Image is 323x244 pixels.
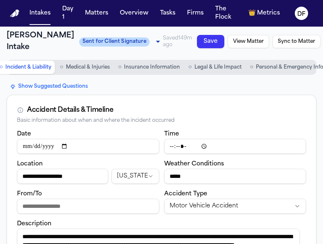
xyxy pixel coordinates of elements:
[60,63,63,71] span: ○
[164,161,224,167] label: Weather Conditions
[10,10,19,17] img: Finch Logo
[26,6,54,21] button: Intakes
[17,161,43,167] label: Location
[197,35,224,48] button: Save
[82,6,112,21] button: Matters
[164,139,306,154] input: Incident time
[7,30,74,53] h1: [PERSON_NAME] Intake
[245,6,283,21] button: crownMetrics
[117,6,152,21] button: Overview
[17,139,159,154] input: Incident date
[115,61,183,74] button: Go to Insurance Information
[17,199,159,214] input: From/To destination
[164,191,207,197] label: Accident Type
[112,169,159,184] button: Incident state
[184,6,207,21] button: Firms
[164,131,179,137] label: Time
[228,35,269,48] button: View Matter
[5,64,51,71] span: Incident & Liability
[272,35,321,48] button: Sync to Matter
[163,35,194,48] span: Saved 149m ago
[17,169,108,184] input: Incident location
[124,64,180,71] span: Insurance Information
[212,2,240,25] button: The Flock
[56,61,113,74] button: Go to Medical & Injuries
[7,81,91,91] button: Show Suggested Questions
[79,36,163,47] div: Update intake status
[66,64,110,71] span: Medical & Injuries
[164,169,306,184] input: Weather conditions
[59,2,77,25] button: Day 1
[27,105,113,115] div: Accident Details & Timeline
[118,63,121,71] span: ○
[250,63,253,71] span: ○
[157,6,179,21] button: Tasks
[17,221,51,227] label: Description
[185,61,245,74] button: Go to Legal & Life Impact
[17,118,306,124] div: Basic information about when and where the incident occurred
[79,37,150,47] span: Sent for Client Signature
[17,191,42,197] label: From/To
[188,63,192,71] span: ○
[10,10,19,17] a: Home
[194,64,242,71] span: Legal & Life Impact
[17,131,31,137] label: Date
